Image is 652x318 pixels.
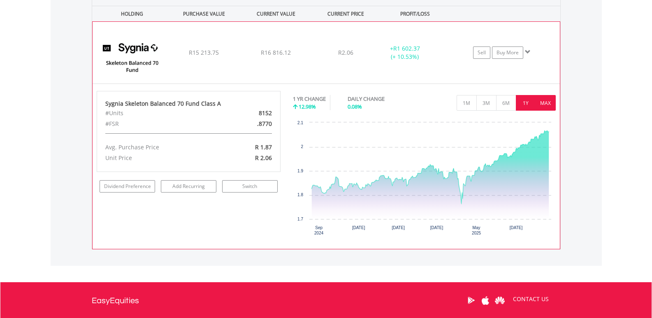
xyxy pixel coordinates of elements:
div: Chart. Highcharts interactive chart. [293,118,556,242]
text: 1.9 [297,169,303,173]
button: 3M [476,95,497,111]
span: R1 602.37 [393,44,420,52]
text: 2 [301,144,303,149]
div: Unit Price [99,153,218,163]
div: .8770 [218,118,278,129]
div: #Units [99,108,218,118]
div: HOLDING [93,6,167,21]
a: Sell [473,46,490,59]
a: Apple [478,288,493,313]
button: 6M [496,95,516,111]
text: 1.7 [297,217,303,221]
div: CURRENT VALUE [241,6,311,21]
button: MAX [536,95,556,111]
div: #FSR [99,118,218,129]
a: Dividend Preference [100,180,155,193]
button: 1M [457,95,477,111]
button: 1Y [516,95,536,111]
span: R15 213.75 [189,49,219,56]
span: R 2.06 [255,154,272,162]
div: DAILY CHANGE [348,95,413,103]
div: PURCHASE VALUE [169,6,239,21]
a: Google Play [464,288,478,313]
span: R 1.87 [255,143,272,151]
text: [DATE] [352,225,365,230]
span: R16 816.12 [261,49,291,56]
div: + (+ 10.53%) [374,44,436,61]
text: [DATE] [430,225,443,230]
svg: Interactive chart [293,118,555,242]
img: UT.ZA.SSBCA.png [97,32,167,81]
a: CONTACT US [507,288,555,311]
text: May 2025 [472,225,481,235]
text: Sep 2024 [314,225,324,235]
div: Avg. Purchase Price [99,142,218,153]
div: 8152 [218,108,278,118]
span: 12.98% [299,103,316,110]
span: R2.06 [338,49,353,56]
a: Switch [222,180,278,193]
text: 1.8 [297,193,303,197]
text: [DATE] [510,225,523,230]
span: 0.08% [348,103,362,110]
a: Add Recurring [161,180,216,193]
div: 1 YR CHANGE [293,95,326,103]
a: Buy More [492,46,523,59]
div: Sygnia Skeleton Balanced 70 Fund Class A [105,100,272,108]
div: CURRENT PRICE [313,6,378,21]
text: [DATE] [392,225,405,230]
a: Huawei [493,288,507,313]
div: PROFIT/LOSS [380,6,450,21]
text: 2.1 [297,121,303,125]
